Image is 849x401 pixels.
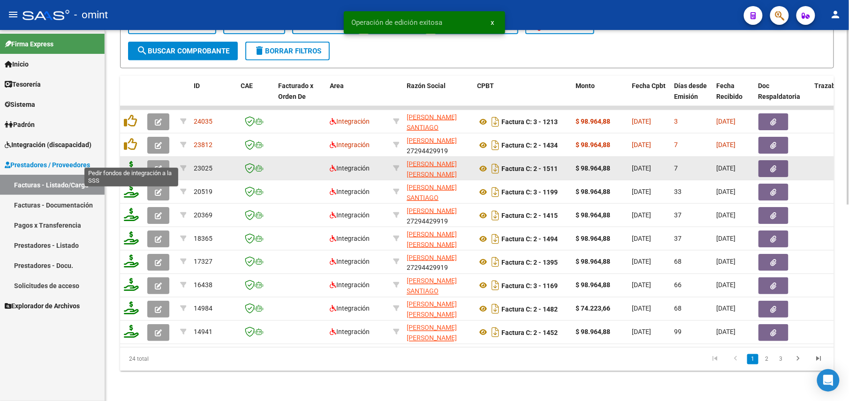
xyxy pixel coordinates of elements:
[407,229,470,249] div: 27288428692
[576,164,610,172] strong: $ 98.964,88
[674,141,678,149] span: 7
[501,282,558,290] strong: Factura C: 3 - 1169
[489,255,501,270] i: Descargar documento
[5,79,41,89] span: Tesorería
[254,47,321,55] span: Borrar Filtros
[5,59,29,69] span: Inicio
[674,118,678,125] span: 3
[632,164,651,172] span: [DATE]
[632,211,651,219] span: [DATE]
[674,305,682,312] span: 68
[407,184,457,213] span: [PERSON_NAME] SANTIAGO [PERSON_NAME]
[716,164,735,172] span: [DATE]
[194,118,212,125] span: 24035
[194,235,212,242] span: 18365
[489,114,501,129] i: Descargar documento
[477,82,494,89] span: CPBT
[489,208,501,223] i: Descargar documento
[407,182,470,202] div: 23328655179
[194,141,212,149] span: 23812
[761,354,773,364] a: 2
[330,328,370,336] span: Integración
[194,82,200,89] span: ID
[632,141,651,149] span: [DATE]
[632,258,651,266] span: [DATE]
[407,207,457,215] span: [PERSON_NAME]
[407,135,470,155] div: 27294429919
[501,235,558,243] strong: Factura C: 2 - 1494
[5,99,35,110] span: Sistema
[817,369,840,392] div: Open Intercom Messenger
[810,354,828,364] a: go to last page
[407,137,457,144] span: [PERSON_NAME]
[755,76,811,117] datatable-header-cell: Doc Respaldatoria
[330,258,370,266] span: Integración
[136,47,229,55] span: Buscar Comprobante
[136,45,148,56] mat-icon: search
[576,258,610,266] strong: $ 98.964,88
[330,282,370,289] span: Integración
[632,188,651,195] span: [DATE]
[489,161,501,176] i: Descargar documento
[407,112,470,132] div: 23328655179
[576,305,610,312] strong: $ 74.223,66
[407,299,470,319] div: 27288428692
[576,211,610,219] strong: $ 98.964,88
[760,351,774,367] li: page 2
[274,76,326,117] datatable-header-cell: Facturado x Orden De
[746,351,760,367] li: page 1
[489,138,501,153] i: Descargar documento
[501,165,558,172] strong: Factura C: 2 - 1511
[407,113,457,142] span: [PERSON_NAME] SANTIAGO [PERSON_NAME]
[632,305,651,312] span: [DATE]
[632,235,651,242] span: [DATE]
[670,76,713,117] datatable-header-cell: Días desde Emisión
[194,305,212,312] span: 14984
[5,140,91,150] span: Integración (discapacidad)
[716,118,735,125] span: [DATE]
[190,76,237,117] datatable-header-cell: ID
[789,354,807,364] a: go to next page
[716,282,735,289] span: [DATE]
[5,119,35,130] span: Padrón
[74,5,108,25] span: - omint
[758,82,801,100] span: Doc Respaldatoria
[501,259,558,266] strong: Factura C: 2 - 1395
[774,351,788,367] li: page 3
[407,252,470,272] div: 27294429919
[632,282,651,289] span: [DATE]
[194,328,212,336] span: 14941
[501,329,558,336] strong: Factura C: 2 - 1452
[330,211,370,219] span: Integración
[501,188,558,196] strong: Factura C: 3 - 1199
[576,282,610,289] strong: $ 98.964,88
[716,258,735,266] span: [DATE]
[245,42,330,60] button: Borrar Filtros
[489,231,501,246] i: Descargar documento
[716,328,735,336] span: [DATE]
[501,141,558,149] strong: Factura C: 2 - 1434
[407,159,470,178] div: 27288428692
[330,188,370,195] span: Integración
[326,76,389,117] datatable-header-cell: Area
[194,282,212,289] span: 16438
[351,18,442,27] span: Operación de edición exitosa
[576,328,610,336] strong: $ 98.964,88
[632,82,666,89] span: Fecha Cpbt
[674,258,682,266] span: 68
[278,82,313,100] span: Facturado x Orden De
[716,141,735,149] span: [DATE]
[674,164,678,172] span: 7
[775,354,787,364] a: 3
[632,118,651,125] span: [DATE]
[473,76,572,117] datatable-header-cell: CPBT
[330,305,370,312] span: Integración
[194,211,212,219] span: 20369
[120,348,261,371] div: 24 total
[330,82,344,89] span: Area
[716,82,743,100] span: Fecha Recibido
[491,18,494,27] span: x
[489,325,501,340] i: Descargar documento
[5,160,90,170] span: Prestadores / Proveedores
[576,141,610,149] strong: $ 98.964,88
